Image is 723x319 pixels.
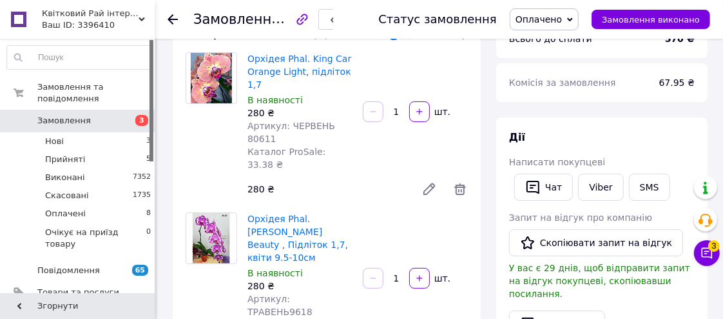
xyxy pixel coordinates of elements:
span: Артикул: ЧЕРВЕНЬ 80611 [247,121,335,144]
span: Запит на відгук про компанію [509,212,652,223]
b: 570 ₴ [665,34,695,44]
span: Артикул: ТРАВЕНЬ9618 [247,294,313,317]
div: Повернутися назад [168,13,178,26]
span: 3 [146,136,151,147]
span: Дії [509,131,525,143]
span: 5 [146,154,151,165]
span: Прийняті [45,154,85,165]
span: У вас є 29 днів, щоб відправити запит на відгук покупцеві, скопіювавши посилання. [509,263,690,299]
span: Оплачені [45,208,86,220]
button: Чат з покупцем3 [694,240,720,266]
span: 1735 [133,190,151,201]
span: В наявності [247,95,303,105]
span: Замовлення та повідомлення [37,81,155,105]
div: шт. [431,272,452,285]
span: Написати покупцеві [509,157,605,167]
span: 8 [146,208,151,220]
div: Статус замовлення [378,13,497,26]
input: Пошук [7,46,151,69]
img: Орхідея Phal. Fuller Beauty , Підліток 1,7, квіти 9.5-10см [193,213,230,263]
div: 280 ₴ [242,180,411,198]
a: Редагувати [416,176,442,202]
span: Очікує на приїзд товару [45,227,146,250]
span: Скасовані [45,190,89,201]
div: Ваш ID: 3396410 [42,19,155,31]
span: Замовлення виконано [602,15,700,25]
span: Каталог ProSale: 33.38 ₴ [247,147,325,170]
span: Виконані [45,172,85,183]
span: 3 [135,115,148,126]
a: Viber [578,174,623,201]
span: Товари та послуги [37,287,119,298]
a: Орхідея Phal. King Car Orange Light, підліток 1,7 [247,54,351,90]
img: Орхідея Phal. King Car Orange Light, підліток 1,7 [191,53,233,103]
span: Повідомлення [37,265,100,276]
span: Нові [45,136,64,147]
span: Замовлення [193,12,280,27]
span: 7352 [133,172,151,183]
span: В наявності [247,268,303,278]
span: Квітковий Рай інтернет-магазин [42,8,139,19]
span: Комісія за замовлення [509,77,616,88]
span: Всього до сплати [509,34,592,44]
button: Скопіювати запит на відгук [509,229,683,256]
div: 280 ₴ [247,280,352,293]
span: 0 [146,227,151,250]
span: Оплачено [516,14,562,25]
span: 3 [708,240,720,252]
span: 65 [132,265,148,276]
div: 280 ₴ [247,107,352,119]
a: Орхідея Phal. [PERSON_NAME] Beauty , Підліток 1,7, квіти 9.5-10см [247,214,348,263]
button: Замовлення виконано [592,10,710,29]
button: Чат [514,174,573,201]
button: SMS [629,174,670,201]
span: 67.95 ₴ [659,77,695,88]
span: Замовлення [37,115,91,127]
div: шт. [431,105,452,118]
span: Видалити [452,181,468,197]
